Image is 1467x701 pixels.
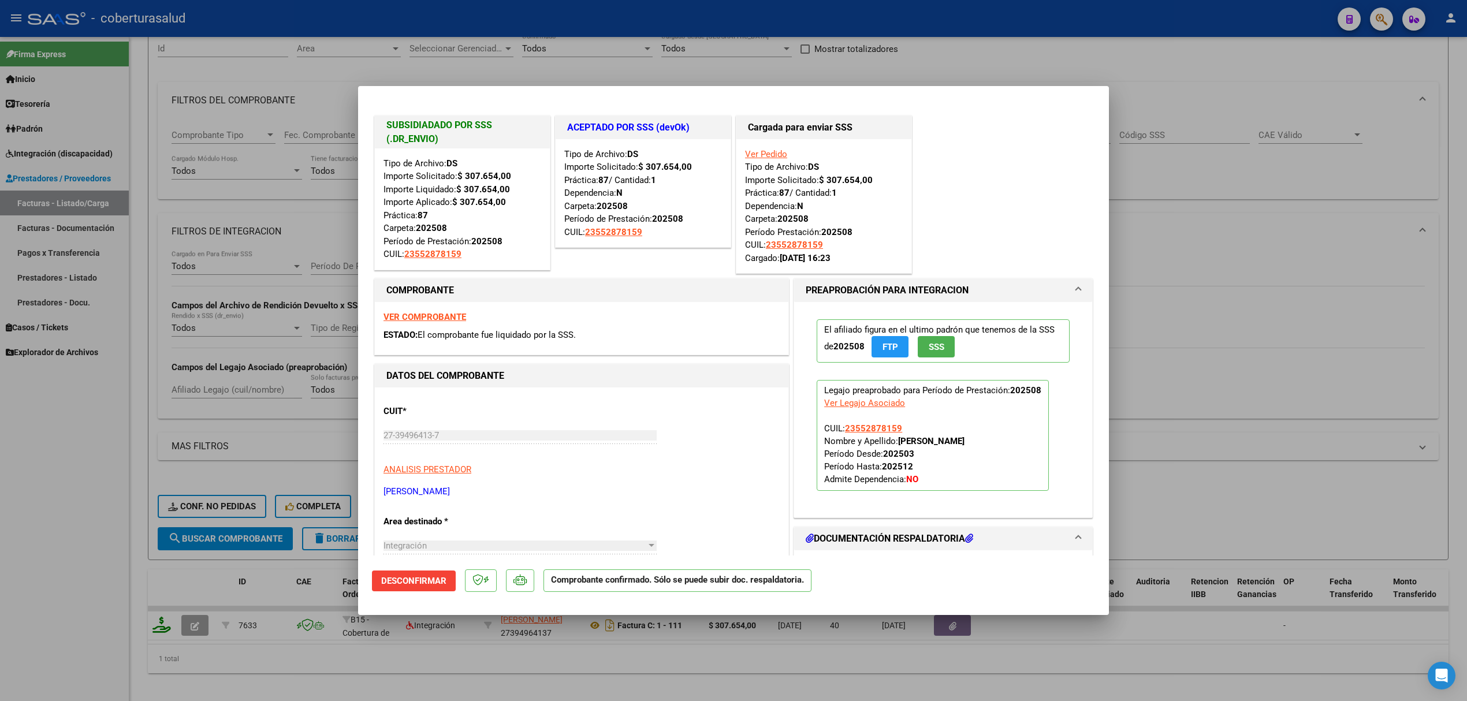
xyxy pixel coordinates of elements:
[1010,385,1041,396] strong: 202508
[779,188,790,198] strong: 87
[567,121,719,135] h1: ACEPTADO POR SSS (devOk)
[585,227,642,237] span: 23552878159
[383,157,541,261] div: Tipo de Archivo: Importe Solicitado: Importe Liquidado: Importe Aplicado: Práctica: Carpeta: Perí...
[452,197,506,207] strong: $ 307.654,00
[416,223,447,233] strong: 202508
[383,464,471,475] span: ANALISIS PRESTADOR
[386,118,538,146] h1: SUBSIDIADADO POR SSS (.DR_ENVIO)
[383,540,427,551] span: Integración
[745,148,903,265] div: Tipo de Archivo: Importe Solicitado: Práctica: / Cantidad: Dependencia: Carpeta: Período Prestaci...
[882,461,913,472] strong: 202512
[386,370,504,381] strong: DATOS DEL COMPROBANTE
[598,175,609,185] strong: 87
[1428,662,1455,689] div: Open Intercom Messenger
[383,515,502,528] p: Area destinado *
[929,342,944,352] span: SSS
[651,175,656,185] strong: 1
[794,527,1092,550] mat-expansion-panel-header: DOCUMENTACIÓN RESPALDATORIA
[808,162,819,172] strong: DS
[824,423,965,484] span: CUIL: Nombre y Apellido: Período Desde: Período Hasta: Admite Dependencia:
[824,397,905,409] div: Ver Legajo Asociado
[817,319,1070,363] p: El afiliado figura en el ultimo padrón que tenemos de la SSS de
[794,302,1092,517] div: PREAPROBACIÓN PARA INTEGRACION
[797,201,803,211] strong: N
[906,474,918,484] strong: NO
[627,149,638,159] strong: DS
[456,184,510,195] strong: $ 307.654,00
[652,214,683,224] strong: 202508
[383,312,466,322] a: VER COMPROBANTE
[383,485,780,498] p: [PERSON_NAME]
[372,571,456,591] button: Desconfirmar
[883,342,898,352] span: FTP
[777,214,809,224] strong: 202508
[471,236,502,247] strong: 202508
[418,330,576,340] span: El comprobante fue liquidado por la SSS.
[748,121,900,135] h1: Cargada para enviar SSS
[898,436,965,446] strong: [PERSON_NAME]
[883,449,914,459] strong: 202503
[780,253,831,263] strong: [DATE] 16:23
[616,188,623,198] strong: N
[845,423,902,434] span: 23552878159
[638,162,692,172] strong: $ 307.654,00
[794,279,1092,302] mat-expansion-panel-header: PREAPROBACIÓN PARA INTEGRACION
[543,569,811,592] p: Comprobante confirmado. Sólo se puede subir doc. respaldatoria.
[766,240,823,250] span: 23552878159
[918,336,955,357] button: SSS
[383,330,418,340] span: ESTADO:
[404,249,461,259] span: 23552878159
[381,576,446,586] span: Desconfirmar
[872,336,909,357] button: FTP
[383,405,502,418] p: CUIT
[806,284,969,297] h1: PREAPROBACIÓN PARA INTEGRACION
[457,171,511,181] strong: $ 307.654,00
[832,188,837,198] strong: 1
[386,285,454,296] strong: COMPROBANTE
[745,149,787,159] a: Ver Pedido
[821,227,852,237] strong: 202508
[418,210,428,221] strong: 87
[833,341,865,352] strong: 202508
[446,158,457,169] strong: DS
[597,201,628,211] strong: 202508
[819,175,873,185] strong: $ 307.654,00
[806,532,973,546] h1: DOCUMENTACIÓN RESPALDATORIA
[564,148,722,239] div: Tipo de Archivo: Importe Solicitado: Práctica: / Cantidad: Dependencia: Carpeta: Período de Prest...
[817,380,1049,491] p: Legajo preaprobado para Período de Prestación:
